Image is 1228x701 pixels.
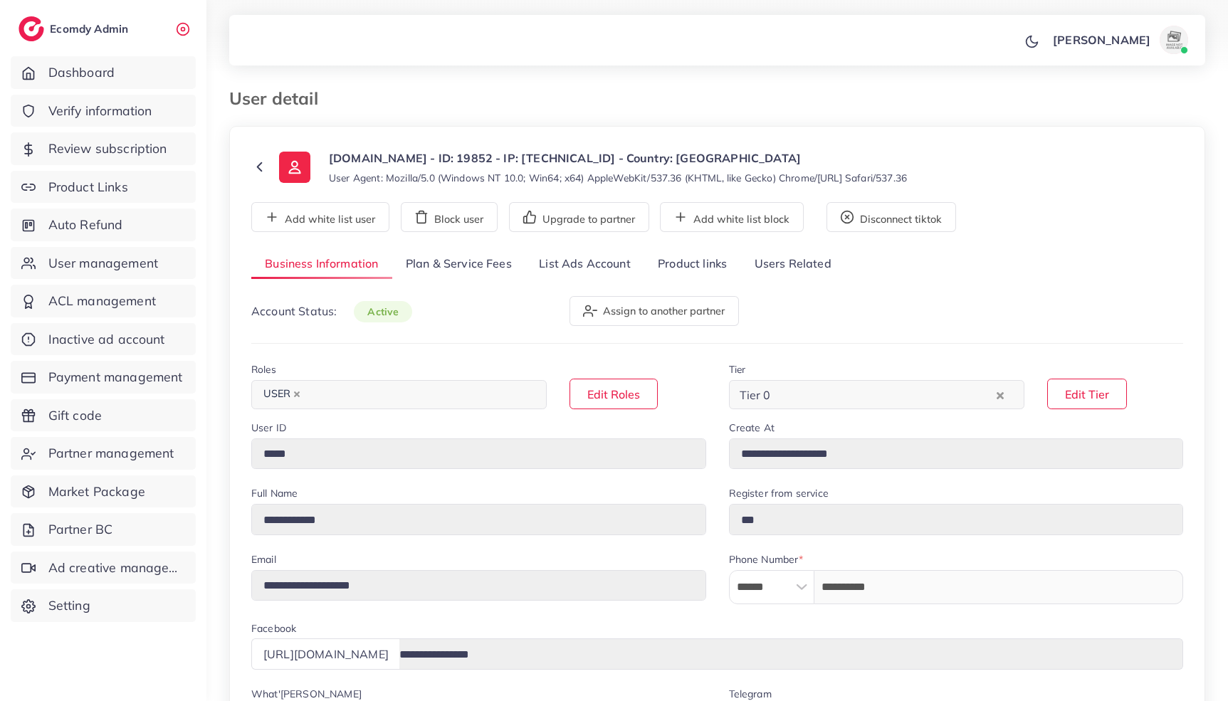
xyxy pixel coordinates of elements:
[48,178,128,196] span: Product Links
[251,380,547,409] div: Search for option
[48,139,167,158] span: Review subscription
[11,209,196,241] a: Auto Refund
[11,171,196,204] a: Product Links
[11,323,196,356] a: Inactive ad account
[11,361,196,394] a: Payment management
[251,638,400,669] div: [URL][DOMAIN_NAME]
[11,247,196,280] a: User management
[251,486,298,500] label: Full Name
[11,437,196,470] a: Partner management
[329,149,907,167] p: [DOMAIN_NAME] - ID: 19852 - IP: [TECHNICAL_ID] - Country: [GEOGRAPHIC_DATA]
[19,16,44,41] img: logo
[48,102,152,120] span: Verify information
[740,249,844,280] a: Users Related
[229,88,330,109] h3: User detail
[644,249,740,280] a: Product links
[251,302,412,320] p: Account Status:
[1045,26,1194,54] a: [PERSON_NAME]avatar
[826,202,956,232] button: Disconnect tiktok
[1160,26,1188,54] img: avatar
[11,399,196,432] a: Gift code
[329,171,907,185] small: User Agent: Mozilla/5.0 (Windows NT 10.0; Win64; x64) AppleWebKit/537.36 (KHTML, like Gecko) Chro...
[997,386,1004,403] button: Clear Selected
[251,362,276,376] label: Roles
[11,132,196,165] a: Review subscription
[48,444,174,463] span: Partner management
[737,384,774,406] span: Tier 0
[509,202,649,232] button: Upgrade to partner
[251,687,362,701] label: What'[PERSON_NAME]
[11,552,196,584] a: Ad creative management
[11,285,196,317] a: ACL management
[48,292,156,310] span: ACL management
[525,249,644,280] a: List Ads Account
[1047,379,1127,409] button: Edit Tier
[251,621,296,636] label: Facebook
[401,202,498,232] button: Block user
[729,380,1024,409] div: Search for option
[48,368,183,386] span: Payment management
[11,589,196,622] a: Setting
[48,63,115,82] span: Dashboard
[293,391,300,398] button: Deselect USER
[729,362,746,376] label: Tier
[257,384,307,404] span: USER
[11,513,196,546] a: Partner BC
[19,16,132,41] a: logoEcomdy Admin
[251,421,286,435] label: User ID
[1053,31,1150,48] p: [PERSON_NAME]
[48,254,158,273] span: User management
[50,22,132,36] h2: Ecomdy Admin
[11,95,196,127] a: Verify information
[279,152,310,183] img: ic-user-info.36bf1079.svg
[48,216,123,234] span: Auto Refund
[570,379,658,409] button: Edit Roles
[570,296,739,326] button: Assign to another partner
[48,406,102,425] span: Gift code
[48,596,90,615] span: Setting
[11,56,196,89] a: Dashboard
[48,483,145,501] span: Market Package
[48,330,165,349] span: Inactive ad account
[251,202,389,232] button: Add white list user
[729,486,829,500] label: Register from service
[308,384,528,406] input: Search for option
[251,249,392,280] a: Business Information
[11,475,196,508] a: Market Package
[48,559,185,577] span: Ad creative management
[251,552,276,566] label: Email
[660,202,804,232] button: Add white list block
[729,421,775,435] label: Create At
[354,301,412,322] span: active
[392,249,525,280] a: Plan & Service Fees
[775,384,992,406] input: Search for option
[729,552,804,566] label: Phone Number
[729,687,772,701] label: Telegram
[48,520,113,539] span: Partner BC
